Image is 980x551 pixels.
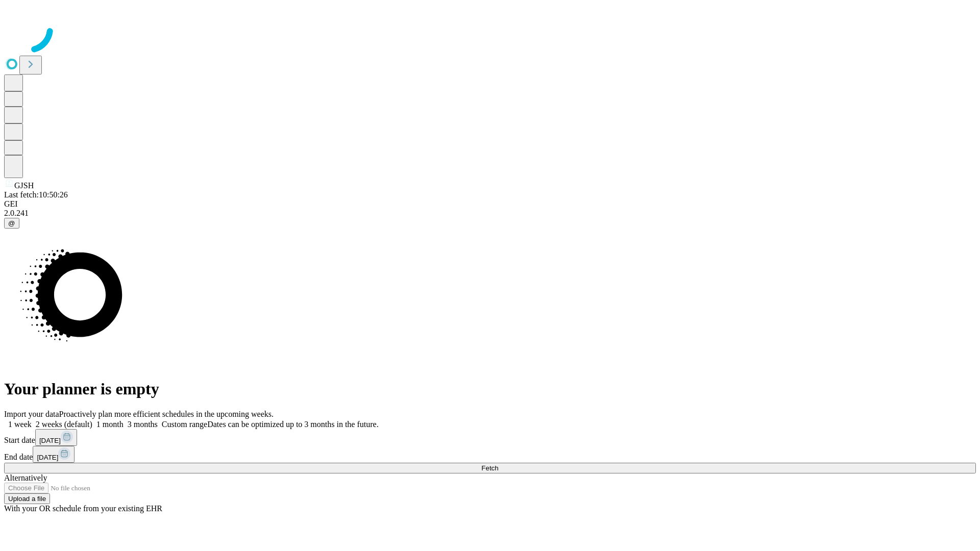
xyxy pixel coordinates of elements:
[4,218,19,229] button: @
[4,190,68,199] span: Last fetch: 10:50:26
[37,454,58,461] span: [DATE]
[14,181,34,190] span: GJSH
[36,420,92,429] span: 2 weeks (default)
[128,420,158,429] span: 3 months
[8,219,15,227] span: @
[96,420,124,429] span: 1 month
[4,410,59,418] span: Import your data
[4,463,976,473] button: Fetch
[4,209,976,218] div: 2.0.241
[4,380,976,398] h1: Your planner is empty
[4,199,976,209] div: GEI
[481,464,498,472] span: Fetch
[162,420,207,429] span: Custom range
[4,504,162,513] span: With your OR schedule from your existing EHR
[39,437,61,444] span: [DATE]
[8,420,32,429] span: 1 week
[207,420,378,429] span: Dates can be optimized up to 3 months in the future.
[59,410,274,418] span: Proactively plan more efficient schedules in the upcoming weeks.
[4,429,976,446] div: Start date
[35,429,77,446] button: [DATE]
[4,446,976,463] div: End date
[4,473,47,482] span: Alternatively
[33,446,75,463] button: [DATE]
[4,493,50,504] button: Upload a file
